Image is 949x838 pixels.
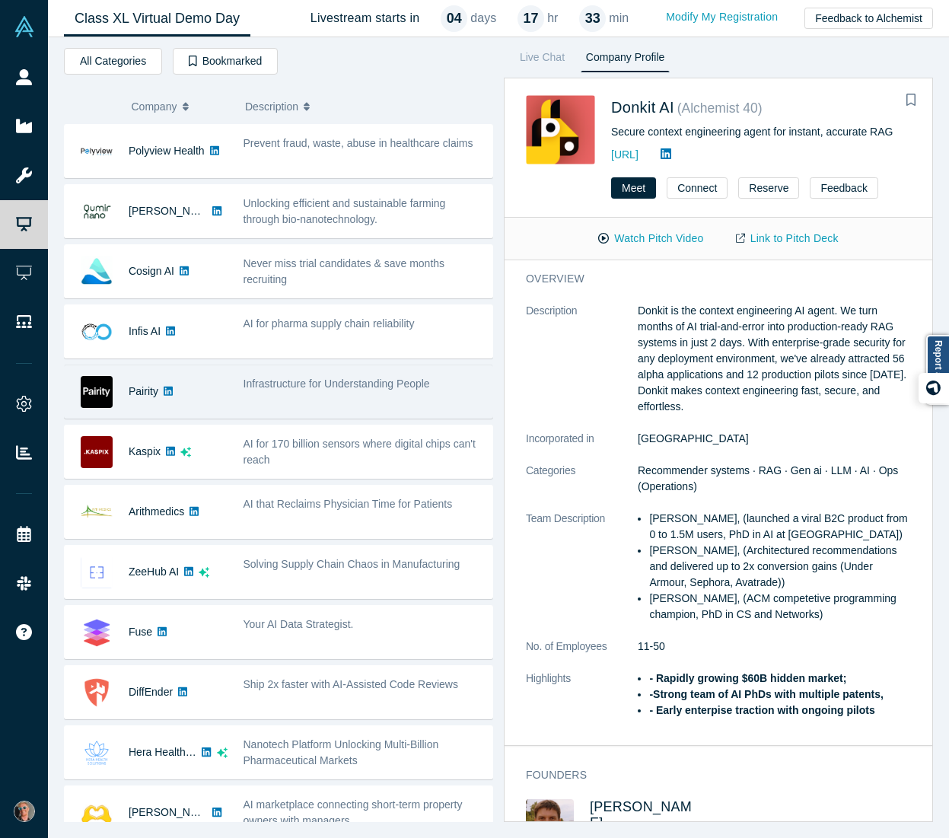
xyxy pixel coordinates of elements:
a: Fuse [129,626,152,638]
a: Live Chat [514,48,570,72]
span: Nanotech Platform Unlocking Multi-Billion Pharmaceutical Markets [244,738,439,766]
dd: [GEOGRAPHIC_DATA] [638,431,911,447]
div: 04 [441,5,467,32]
dt: No. of Employees [526,639,638,671]
li: [PERSON_NAME], (launched a viral B2C product from 0 to 1.5M users, PhD in AI at [GEOGRAPHIC_DATA]) [649,511,911,543]
img: Qumir Nano's Logo [81,196,113,228]
img: DiffEnder's Logo [81,677,113,709]
a: Infis AI [129,325,161,337]
button: Meet [611,177,656,199]
p: days [470,9,496,27]
a: ZeeHub AI [129,566,179,578]
svg: dsa ai sparkles [217,747,228,758]
strong: - Rapidly growing $60B hidden market; [649,672,846,684]
svg: dsa ai sparkles [180,447,191,457]
span: Solving Supply Chain Chaos in Manufacturing [244,558,460,570]
a: [PERSON_NAME] AI [129,806,228,818]
span: AI for 170 billion sensors where digital chips can't reach [244,438,476,466]
button: Reserve [738,177,799,199]
strong: -Strong team of AI PhDs with multiple patents, [649,688,884,700]
dt: Incorporated in [526,431,638,463]
a: Company Profile [581,48,670,72]
button: All Categories [64,48,162,75]
div: Secure context engineering agent for instant, accurate RAG [611,124,911,140]
p: Donkit is the context engineering AI agent. We turn months of AI trial-and-error into production-... [638,303,911,415]
small: ( Alchemist 40 ) [677,100,763,116]
a: Report a bug! [926,335,949,405]
a: Modify My Registration [650,4,794,30]
dt: Description [526,303,638,431]
a: DiffEnder [129,686,173,698]
a: Link to Pitch Deck [720,225,855,252]
dt: Team Description [526,511,638,639]
h3: overview [526,271,890,287]
button: Watch Pitch Video [582,225,719,252]
a: [PERSON_NAME] [129,205,216,217]
p: min [609,9,629,27]
h3: Founders [526,767,890,783]
a: [PERSON_NAME] [590,799,692,830]
button: Bookmarked [173,48,278,75]
span: Company [132,91,177,123]
button: Connect [667,177,728,199]
span: Recommender systems · RAG · Gen ai · LLM · AI · Ops (Operations) [638,464,898,492]
a: Polyview Health [129,145,205,157]
img: Pairity's Logo [81,376,113,408]
button: Bookmark [900,90,922,111]
span: AI for pharma supply chain reliability [244,317,415,330]
h4: Livestream starts in [310,11,420,25]
img: Arithmedics's Logo [81,496,113,528]
img: Infis AI's Logo [81,316,113,348]
span: Prevent fraud, waste, abuse in healthcare claims [244,137,473,149]
img: Polyview Health's Logo [81,135,113,167]
img: Cosign AI's Logo [81,256,113,288]
button: Description [245,91,482,123]
button: Company [132,91,230,123]
a: Donkit AI [611,99,674,116]
div: 33 [579,5,606,32]
dd: 11-50 [638,639,911,655]
li: [PERSON_NAME], (ACM competetive programming champion, PhD in CS and Networks) [649,591,911,623]
a: Arithmedics [129,505,184,518]
div: 17 [517,5,544,32]
img: Alchemist Vault Logo [14,16,35,37]
img: Fuse's Logo [81,617,113,648]
span: Never miss trial candidates & save months recruiting [244,257,445,285]
a: Pairity [129,385,158,397]
strong: - Early enterpise traction with ongoing pilots [649,704,874,716]
img: Besty AI's Logo [81,797,113,829]
p: hr [547,9,558,27]
a: [URL] [611,148,639,161]
span: AI that Reclaims Physician Time for Patients [244,498,453,510]
span: AI marketplace connecting short-term property owners with managers. [244,798,463,827]
img: Laurent Rains's Account [14,801,35,822]
dt: Categories [526,463,638,511]
img: ZeeHub AI's Logo [81,556,113,588]
span: Description [245,91,298,123]
dt: Highlights [526,671,638,734]
img: Kaspix's Logo [81,436,113,468]
a: Class XL Virtual Demo Day [64,1,250,37]
span: Infrastructure for Understanding People [244,378,430,390]
button: Feedback [810,177,877,199]
img: Donkit AI's Logo [526,95,595,164]
span: Ship 2x faster with AI-Assisted Code Reviews [244,678,458,690]
span: Unlocking efficient and sustainable farming through bio-nanotechnology. [244,197,446,225]
button: Feedback to Alchemist [804,8,933,29]
img: Hera Health Solutions's Logo [81,737,113,769]
a: Cosign AI [129,265,174,277]
svg: dsa ai sparkles [199,567,209,578]
a: Kaspix [129,445,161,457]
li: [PERSON_NAME], (Architectured recommendations and delivered up to 2x conversion gains (Under Armo... [649,543,911,591]
a: Hera Health Solutions [129,746,232,758]
span: Your AI Data Strategist. [244,618,354,630]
